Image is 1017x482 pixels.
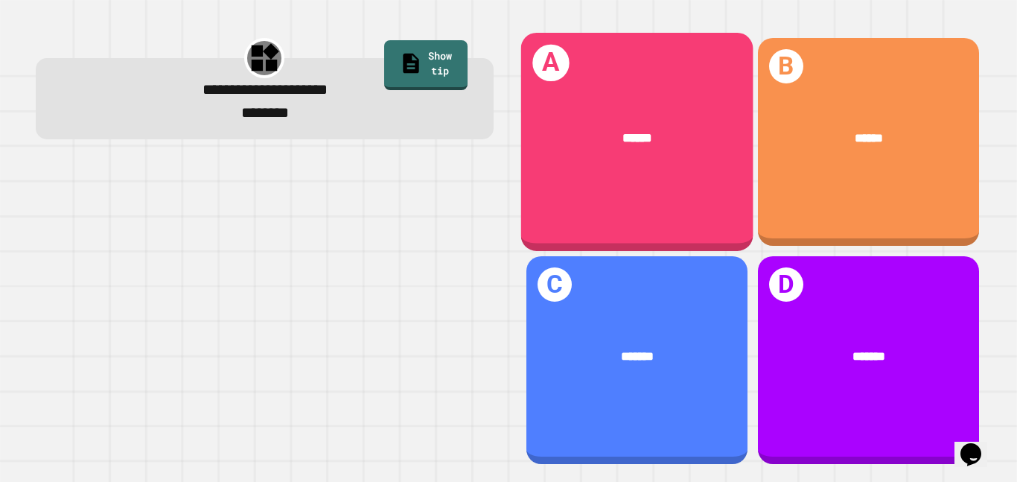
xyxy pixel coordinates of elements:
[769,267,804,302] h1: D
[769,49,804,84] h1: B
[532,45,569,81] h1: A
[954,422,1002,467] iframe: chat widget
[538,267,573,302] h1: C
[384,40,468,90] a: Show tip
